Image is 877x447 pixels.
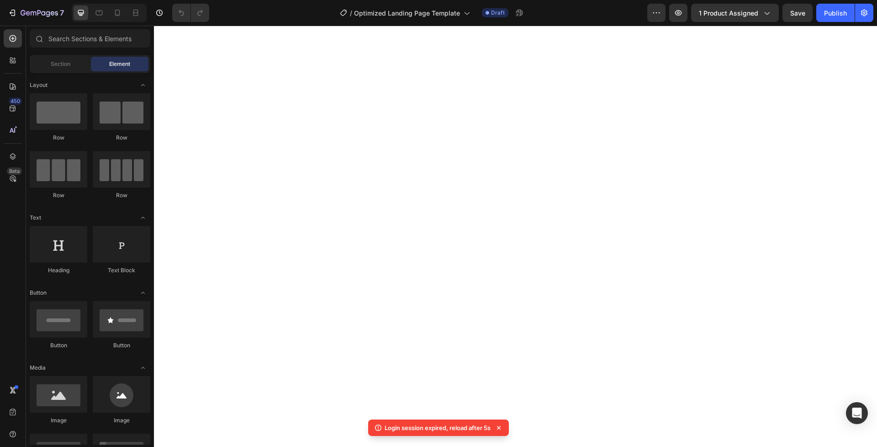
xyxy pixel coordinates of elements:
[136,285,150,300] span: Toggle open
[699,8,758,18] span: 1 product assigned
[93,266,150,275] div: Text Block
[136,210,150,225] span: Toggle open
[30,341,87,350] div: Button
[691,4,779,22] button: 1 product assigned
[136,78,150,92] span: Toggle open
[30,364,46,372] span: Media
[30,134,87,142] div: Row
[30,266,87,275] div: Heading
[30,29,150,48] input: Search Sections & Elements
[816,4,855,22] button: Publish
[4,4,68,22] button: 7
[846,402,868,424] div: Open Intercom Messenger
[824,8,847,18] div: Publish
[93,191,150,199] div: Row
[172,4,209,22] div: Undo/Redo
[30,81,48,89] span: Layout
[790,9,805,17] span: Save
[350,8,352,18] span: /
[154,26,877,447] iframe: Design area
[30,214,41,222] span: Text
[7,167,22,175] div: Beta
[491,9,505,17] span: Draft
[60,7,64,18] p: 7
[136,361,150,375] span: Toggle open
[93,341,150,350] div: Button
[51,60,70,68] span: Section
[385,423,491,432] p: Login session expired, reload after 5s
[782,4,813,22] button: Save
[30,416,87,425] div: Image
[354,8,460,18] span: Optimized Landing Page Template
[93,416,150,425] div: Image
[109,60,130,68] span: Element
[30,191,87,199] div: Row
[30,289,47,297] span: Button
[9,97,22,105] div: 450
[93,134,150,142] div: Row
